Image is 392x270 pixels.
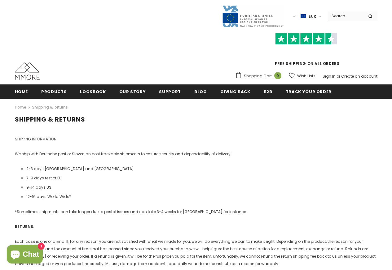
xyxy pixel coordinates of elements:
li: 2-3 days [GEOGRAPHIC_DATA] and [GEOGRAPHIC_DATA] [21,165,377,173]
span: Blog [194,89,207,95]
span: B2B [264,89,272,95]
strong: RETURNS: [15,224,34,229]
span: Shipping & Returns [15,115,85,124]
a: Home [15,84,28,98]
img: Trust Pilot Stars [275,33,337,45]
span: Our Story [119,89,146,95]
a: support [159,84,181,98]
p: *Sometimes shipments can take longer due to postal issues and can take 3-4 weeks for [GEOGRAPHIC_... [15,208,377,216]
span: Wish Lists [297,73,315,79]
img: MMORE Cases [15,62,40,80]
li: 12-16 days World Wide* [21,193,377,200]
span: Giving back [220,89,250,95]
p: We ship with Deutsche post or Slovenian post trackable shipments to ensure security and dependabi... [15,150,377,158]
span: Home [15,89,28,95]
a: Sign In [323,74,336,79]
a: Home [15,104,26,111]
span: or [337,74,340,79]
a: Lookbook [80,84,106,98]
a: Blog [194,84,207,98]
a: Shopping Cart 0 [235,71,284,81]
span: Lookbook [80,89,106,95]
a: Create an account [341,74,377,79]
span: Shopping Cart [244,73,272,79]
span: EUR [309,13,316,19]
a: Our Story [119,84,146,98]
span: FREE SHIPPING ON ALL ORDERS [235,36,377,66]
li: 9-14 days US [21,184,377,191]
span: Products [41,89,67,95]
p: Each case is one of a kind. If, for any reason, you are not satisfied with what we made for you, ... [15,238,377,268]
a: Wish Lists [289,71,315,81]
li: 7-9 days rest of EU [21,174,377,182]
input: Search Site [328,11,363,20]
span: 0 [274,72,281,79]
a: Track your order [286,84,332,98]
img: Javni Razpis [222,5,284,28]
inbox-online-store-chat: Shopify online store chat [5,245,45,265]
a: B2B [264,84,272,98]
a: Javni Razpis [222,13,284,19]
span: Track your order [286,89,332,95]
span: Shipping & Returns [32,104,68,111]
p: SHIPPING INFORMATION: [15,135,377,143]
a: Products [41,84,67,98]
iframe: Customer reviews powered by Trustpilot [235,45,377,61]
a: Giving back [220,84,250,98]
span: support [159,89,181,95]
